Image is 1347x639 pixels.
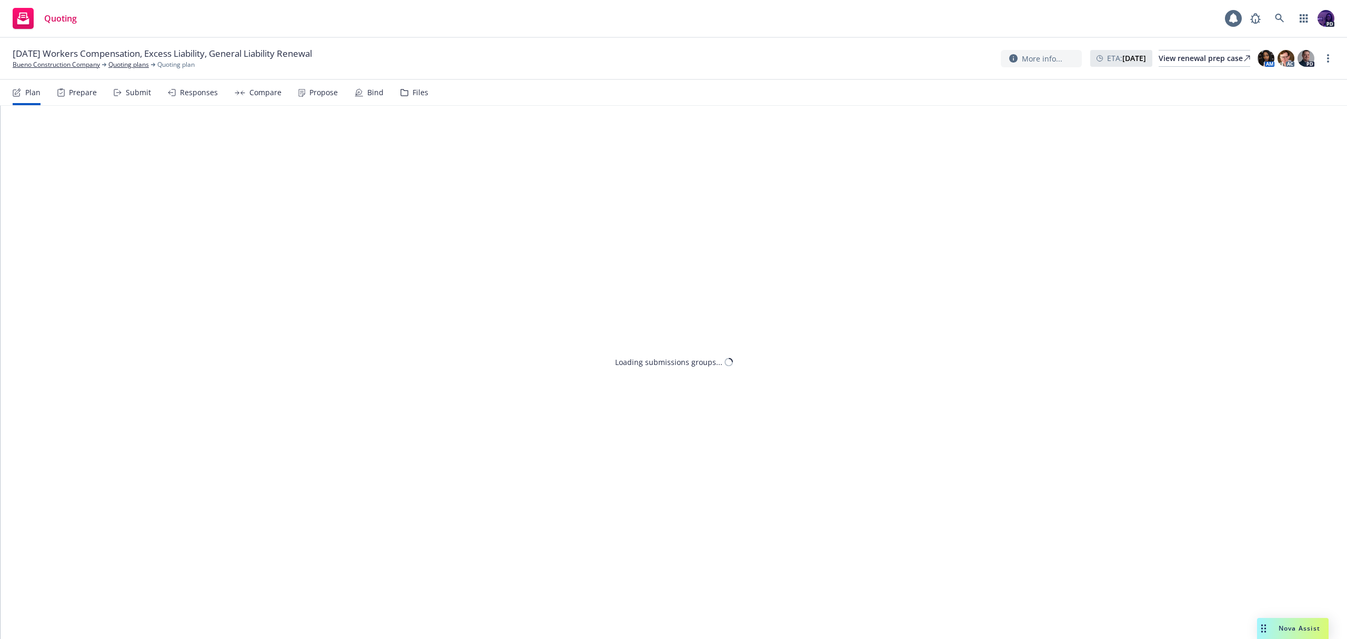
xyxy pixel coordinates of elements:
[1257,618,1329,639] button: Nova Assist
[615,357,722,368] div: Loading submissions groups...
[367,88,384,97] div: Bind
[1269,8,1290,29] a: Search
[8,4,81,33] a: Quoting
[1322,52,1334,65] a: more
[13,47,312,60] span: [DATE] Workers Compensation, Excess Liability, General Liability Renewal
[126,88,151,97] div: Submit
[413,88,428,97] div: Files
[1278,50,1294,67] img: photo
[69,88,97,97] div: Prepare
[1258,50,1274,67] img: photo
[157,60,195,69] span: Quoting plan
[13,60,100,69] a: Bueno Construction Company
[25,88,41,97] div: Plan
[249,88,282,97] div: Compare
[1257,618,1270,639] div: Drag to move
[1279,624,1320,633] span: Nova Assist
[44,14,77,23] span: Quoting
[309,88,338,97] div: Propose
[1318,10,1334,27] img: photo
[1293,8,1314,29] a: Switch app
[108,60,149,69] a: Quoting plans
[1245,8,1266,29] a: Report a Bug
[1122,53,1146,63] strong: [DATE]
[1159,50,1250,66] div: View renewal prep case
[1107,53,1146,64] span: ETA :
[1298,50,1314,67] img: photo
[1022,53,1062,64] span: More info...
[1001,50,1082,67] button: More info...
[1159,50,1250,67] a: View renewal prep case
[180,88,218,97] div: Responses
